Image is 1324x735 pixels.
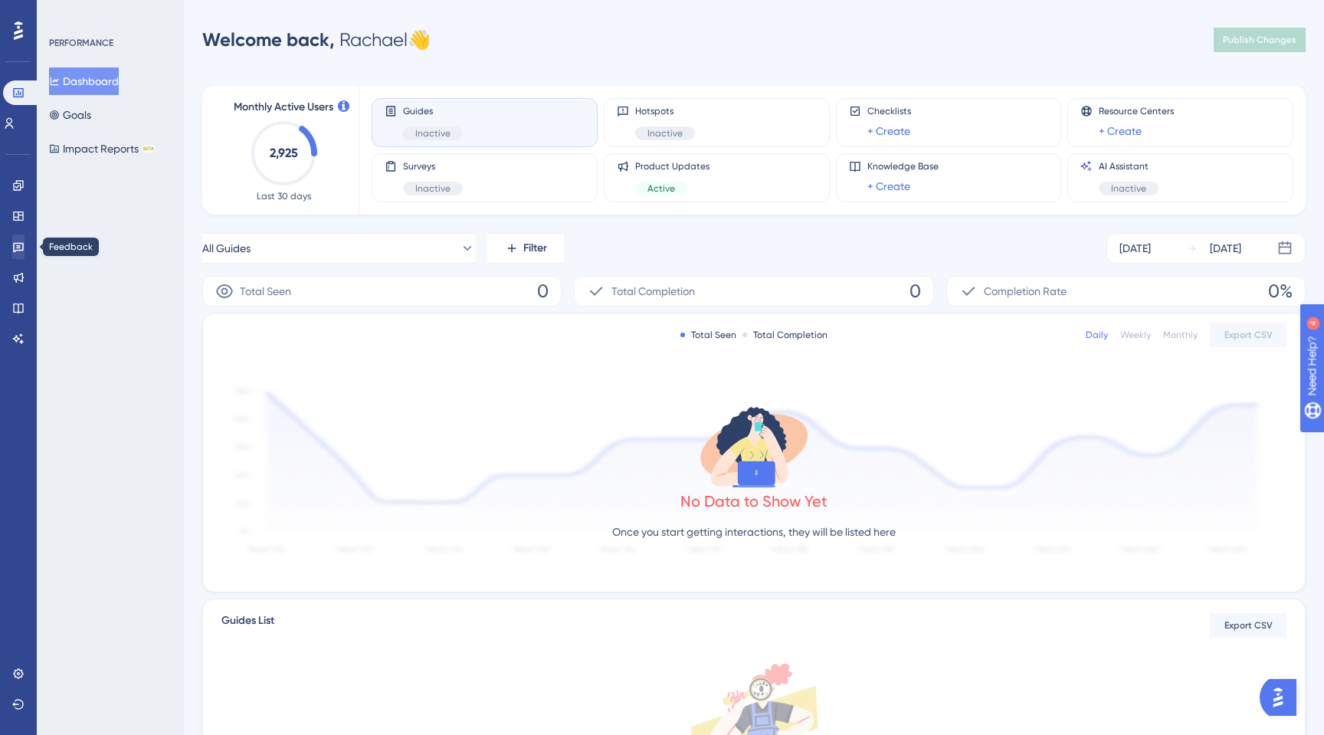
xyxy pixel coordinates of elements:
[1086,329,1108,341] div: Daily
[487,233,564,264] button: Filter
[867,122,910,140] a: + Create
[49,135,156,162] button: Impact ReportsBETA
[202,239,251,258] span: All Guides
[49,37,113,49] div: PERFORMANCE
[221,612,274,639] span: Guides List
[202,233,475,264] button: All Guides
[1099,160,1158,172] span: AI Assistant
[142,145,156,153] div: BETA
[1223,34,1296,46] span: Publish Changes
[647,182,675,195] span: Active
[1210,323,1286,347] button: Export CSV
[270,146,298,160] text: 2,925
[635,160,710,172] span: Product Updates
[680,491,827,512] div: No Data to Show Yet
[1099,105,1174,117] span: Resource Centers
[742,329,827,341] div: Total Completion
[1268,279,1293,304] span: 0%
[403,160,463,172] span: Surveys
[403,105,463,117] span: Guides
[867,160,939,172] span: Knowledge Base
[36,4,96,22] span: Need Help?
[647,127,683,139] span: Inactive
[257,190,311,202] span: Last 30 days
[415,127,451,139] span: Inactive
[49,67,119,95] button: Dashboard
[240,282,291,300] span: Total Seen
[523,239,547,258] span: Filter
[635,105,695,117] span: Hotspots
[1210,613,1286,638] button: Export CSV
[611,282,695,300] span: Total Completion
[1163,329,1198,341] div: Monthly
[537,279,549,304] span: 0
[867,105,911,117] span: Checklists
[202,28,335,51] span: Welcome back,
[234,98,333,116] span: Monthly Active Users
[1214,28,1306,52] button: Publish Changes
[1224,619,1273,632] span: Export CSV
[909,279,921,304] span: 0
[984,282,1067,300] span: Completion Rate
[1099,122,1142,140] a: + Create
[1119,239,1151,258] div: [DATE]
[1120,329,1151,341] div: Weekly
[202,28,431,52] div: Rachael 👋
[1224,329,1273,341] span: Export CSV
[1210,239,1241,258] div: [DATE]
[1260,674,1306,720] iframe: UserGuiding AI Assistant Launcher
[49,101,91,129] button: Goals
[612,523,896,541] p: Once you start getting interactions, they will be listed here
[415,182,451,195] span: Inactive
[1111,182,1146,195] span: Inactive
[680,329,736,341] div: Total Seen
[107,8,111,20] div: 4
[867,177,910,195] a: + Create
